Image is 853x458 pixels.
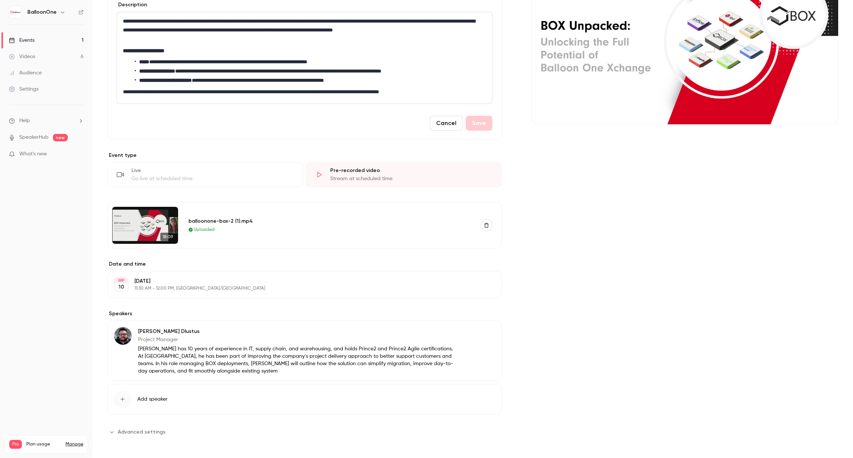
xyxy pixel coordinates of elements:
[117,1,147,9] label: Description
[117,12,492,104] div: editor
[430,116,463,131] button: Cancel
[107,310,502,317] label: Speakers
[134,277,462,285] p: [DATE]
[134,286,462,292] p: 11:30 AM - 12:00 PM, [GEOGRAPHIC_DATA]/[GEOGRAPHIC_DATA]
[131,175,294,182] div: Go live at scheduled time
[9,69,42,77] div: Audience
[114,327,132,345] img: Viktor Dlustus
[138,345,454,375] p: [PERSON_NAME] has 10 years of experience in IT, supply chain, and warehousing, and holds Prince2 ...
[107,426,170,438] button: Advanced settings
[188,217,472,225] div: balloonone-box-2 (1).mp4
[114,278,128,283] div: SEP
[9,53,35,60] div: Videos
[138,336,454,343] p: Project Manager
[137,395,168,403] span: Add speaker
[19,117,30,125] span: Help
[9,37,34,44] div: Events
[107,162,303,187] div: LiveGo live at scheduled time
[330,167,493,174] div: Pre-recorded video
[306,162,502,187] div: Pre-recorded videoStream at scheduled time
[19,134,48,141] a: SpeakerHub
[330,175,493,182] div: Stream at scheduled time
[194,226,215,233] span: Uploaded
[75,151,84,158] iframe: Noticeable Trigger
[53,134,68,141] span: new
[19,150,47,158] span: What's new
[9,85,39,93] div: Settings
[27,9,57,16] h6: BalloonOne
[9,117,84,125] li: help-dropdown-opener
[66,441,83,447] a: Manage
[107,384,502,414] button: Add speaker
[138,328,454,335] p: [PERSON_NAME] Dlustus
[9,440,22,449] span: Pro
[118,428,165,436] span: Advanced settings
[9,6,21,18] img: BalloonOne
[26,441,61,447] span: Plan usage
[131,167,294,174] div: Live
[107,260,502,268] label: Date and time
[118,283,124,291] p: 10
[160,233,175,241] span: 18:09
[107,426,502,438] section: Advanced settings
[107,152,502,159] p: Event type
[117,12,492,104] section: description
[107,320,502,381] div: Viktor Dlustus[PERSON_NAME] DlustusProject Manager[PERSON_NAME] has 10 years of experience in IT,...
